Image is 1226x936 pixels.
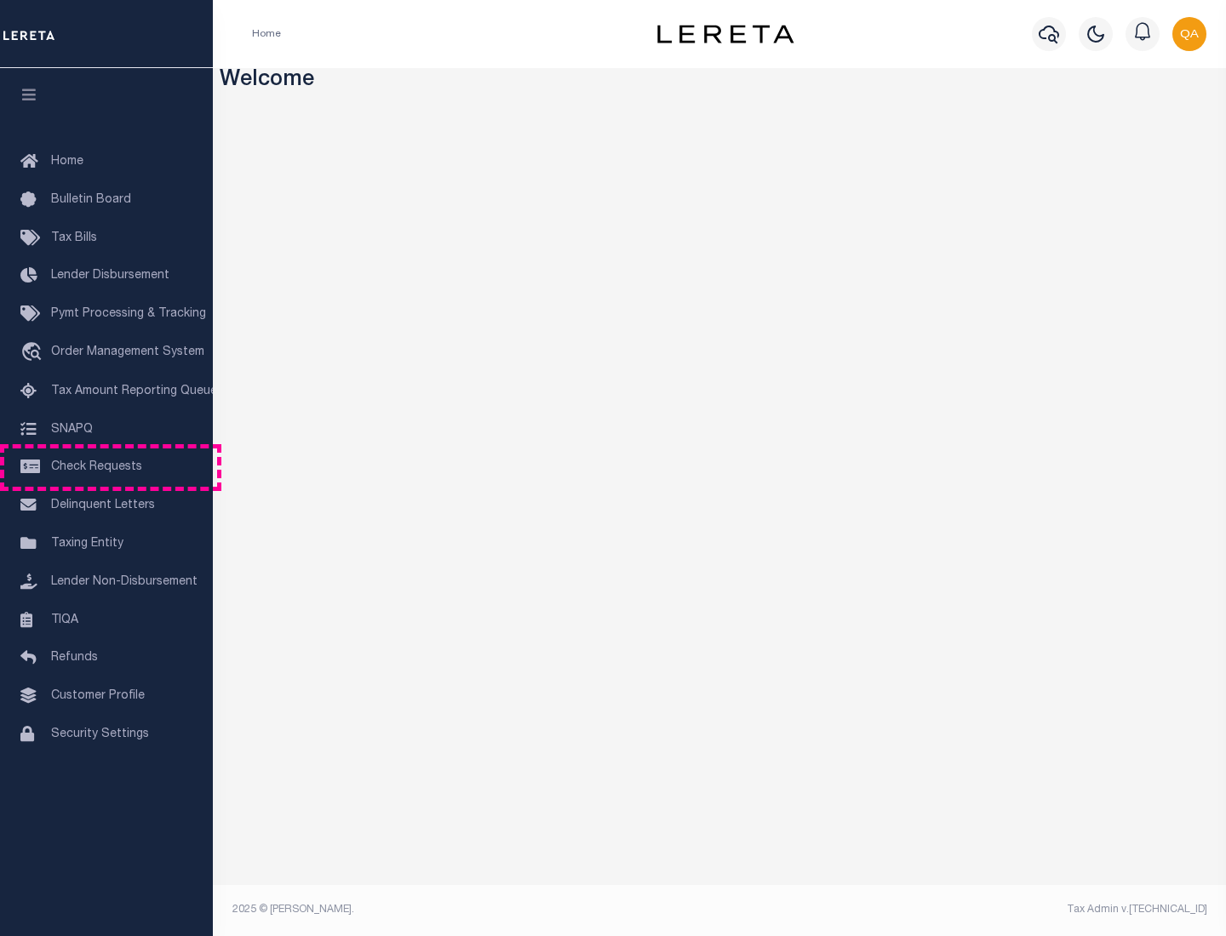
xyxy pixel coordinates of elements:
[51,538,123,550] span: Taxing Entity
[657,25,793,43] img: logo-dark.svg
[51,652,98,664] span: Refunds
[51,308,206,320] span: Pymt Processing & Tracking
[51,194,131,206] span: Bulletin Board
[51,690,145,702] span: Customer Profile
[220,68,1220,94] h3: Welcome
[220,902,720,917] div: 2025 © [PERSON_NAME].
[20,342,48,364] i: travel_explore
[732,902,1207,917] div: Tax Admin v.[TECHNICAL_ID]
[51,232,97,244] span: Tax Bills
[51,270,169,282] span: Lender Disbursement
[51,385,217,397] span: Tax Amount Reporting Queue
[51,156,83,168] span: Home
[51,423,93,435] span: SNAPQ
[51,728,149,740] span: Security Settings
[252,26,281,42] li: Home
[51,499,155,511] span: Delinquent Letters
[51,346,204,358] span: Order Management System
[51,576,198,588] span: Lender Non-Disbursement
[51,614,78,625] span: TIQA
[1172,17,1206,51] img: svg+xml;base64,PHN2ZyB4bWxucz0iaHR0cDovL3d3dy53My5vcmcvMjAwMC9zdmciIHBvaW50ZXItZXZlbnRzPSJub25lIi...
[51,461,142,473] span: Check Requests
